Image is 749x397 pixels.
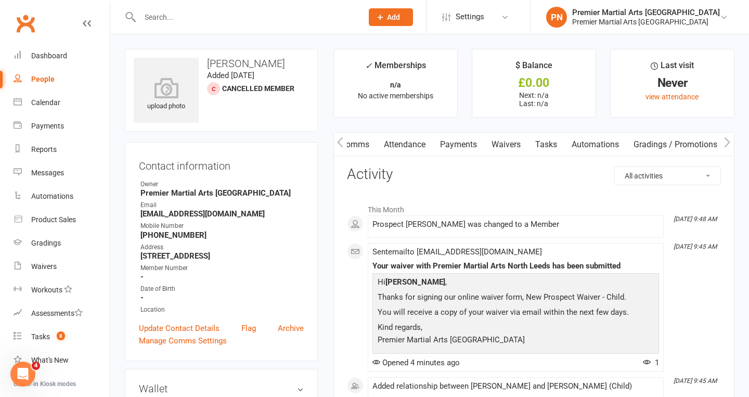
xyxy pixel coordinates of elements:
[32,362,40,370] span: 4
[14,138,110,161] a: Reports
[385,277,445,287] strong: [PERSON_NAME]
[31,169,64,177] div: Messages
[31,145,57,153] div: Reports
[31,239,61,247] div: Gradings
[365,61,372,71] i: ✓
[347,167,721,183] h3: Activity
[140,251,304,261] strong: [STREET_ADDRESS]
[387,13,400,21] span: Add
[643,358,659,367] span: 1
[139,322,219,335] a: Update Contact Details
[14,208,110,232] a: Product Sales
[674,243,717,250] i: [DATE] 9:45 AM
[14,114,110,138] a: Payments
[222,84,294,93] span: Cancelled member
[674,377,717,385] i: [DATE] 9:45 AM
[31,98,60,107] div: Calendar
[140,263,304,273] div: Member Number
[528,133,564,157] a: Tasks
[347,199,721,215] li: This Month
[456,5,484,29] span: Settings
[140,305,304,315] div: Location
[14,44,110,68] a: Dashboard
[375,321,656,349] p: Kind regards, Premier Martial Arts [GEOGRAPHIC_DATA]
[31,52,67,60] div: Dashboard
[207,71,254,80] time: Added [DATE]
[140,221,304,231] div: Mobile Number
[140,242,304,252] div: Address
[14,161,110,185] a: Messages
[14,302,110,325] a: Assessments
[484,133,528,157] a: Waivers
[674,215,717,223] i: [DATE] 9:48 AM
[546,7,567,28] div: PN
[139,383,304,394] h3: Wallet
[241,322,256,335] a: Flag
[645,93,699,101] a: view attendance
[14,91,110,114] a: Calendar
[14,185,110,208] a: Automations
[31,286,62,294] div: Workouts
[31,192,73,200] div: Automations
[140,293,304,302] strong: -
[372,358,460,367] span: Opened 4 minutes ago
[10,362,35,387] iframe: Intercom live chat
[278,322,304,335] a: Archive
[140,284,304,294] div: Date of Birth
[358,92,433,100] span: No active memberships
[57,331,65,340] span: 8
[134,58,309,69] h3: [PERSON_NAME]
[333,133,377,157] a: Comms
[572,17,720,27] div: Premier Martial Arts [GEOGRAPHIC_DATA]
[140,200,304,210] div: Email
[651,59,694,78] div: Last visit
[140,209,304,219] strong: [EMAIL_ADDRESS][DOMAIN_NAME]
[14,255,110,278] a: Waivers
[375,291,656,306] p: Thanks for signing our online waiver form, New Prospect Waiver - Child.
[140,272,304,281] strong: -
[372,247,542,257] span: Sent email to [EMAIL_ADDRESS][DOMAIN_NAME]
[482,91,586,108] p: Next: n/a Last: n/a
[137,10,355,24] input: Search...
[372,382,659,391] div: Added relationship between [PERSON_NAME] and [PERSON_NAME] (Child)
[139,335,227,347] a: Manage Comms Settings
[369,8,413,26] button: Add
[14,325,110,349] a: Tasks 8
[140,188,304,198] strong: Premier Martial Arts [GEOGRAPHIC_DATA]
[139,156,304,172] h3: Contact information
[31,356,69,364] div: What's New
[31,75,55,83] div: People
[482,78,586,88] div: £0.00
[134,78,199,112] div: upload photo
[31,262,57,271] div: Waivers
[31,332,50,341] div: Tasks
[375,276,656,291] p: Hi ,
[140,230,304,240] strong: [PHONE_NUMBER]
[14,349,110,372] a: What's New
[14,232,110,255] a: Gradings
[390,81,401,89] strong: n/a
[515,59,552,78] div: $ Balance
[377,133,433,157] a: Attendance
[365,59,426,78] div: Memberships
[372,262,659,271] div: Your waiver with Premier Martial Arts North Leeds has been submitted
[626,133,725,157] a: Gradings / Promotions
[372,220,659,229] div: Prospect [PERSON_NAME] was changed to a Member
[564,133,626,157] a: Automations
[31,215,76,224] div: Product Sales
[14,278,110,302] a: Workouts
[375,306,656,321] p: You will receive a copy of your waiver via email within the next few days.
[14,68,110,91] a: People
[140,180,304,189] div: Owner
[12,10,38,36] a: Clubworx
[620,78,725,88] div: Never
[572,8,720,17] div: Premier Martial Arts [GEOGRAPHIC_DATA]
[31,309,83,317] div: Assessments
[433,133,484,157] a: Payments
[31,122,64,130] div: Payments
